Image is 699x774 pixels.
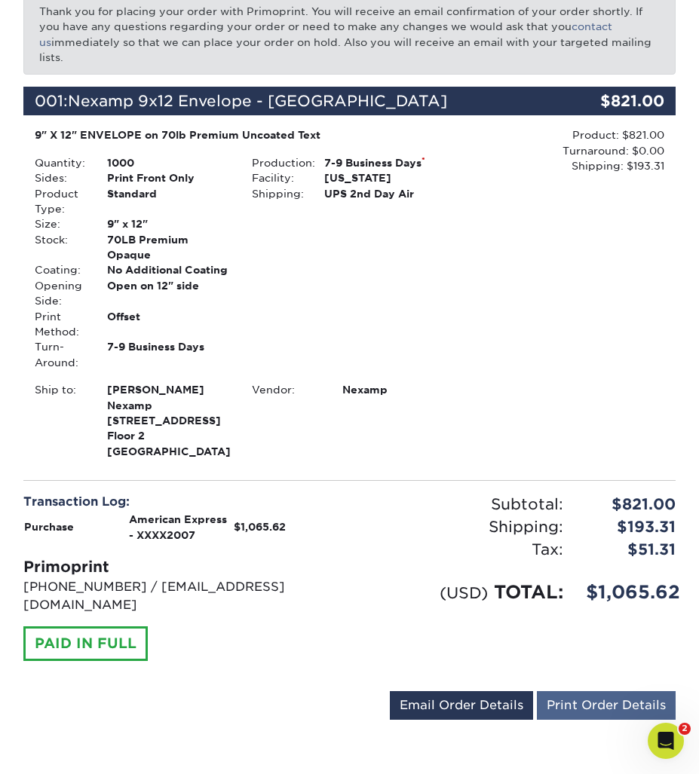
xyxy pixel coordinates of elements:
[23,216,96,231] div: Size:
[107,382,231,457] strong: [GEOGRAPHIC_DATA]
[350,538,575,561] div: Tax:
[96,186,241,217] div: Standard
[23,186,96,217] div: Product Type:
[23,578,339,614] p: [PHONE_NUMBER] / [EMAIL_ADDRESS][DOMAIN_NAME]
[313,186,458,201] div: UPS 2nd Day Air
[96,278,241,309] div: Open on 12" side
[458,127,664,173] div: Product: $821.00 Turnaround: $0.00 Shipping: $193.31
[23,626,148,661] div: PAID IN FULL
[350,493,575,515] div: Subtotal:
[23,232,96,263] div: Stock:
[537,691,676,720] a: Print Order Details
[23,309,96,340] div: Print Method:
[107,398,229,413] span: Nexamp
[575,493,687,515] div: $821.00
[23,382,96,459] div: Ship to:
[241,382,331,397] div: Vendor:
[107,413,229,428] span: [STREET_ADDRESS]
[35,127,447,142] div: 9" X 12" ENVELOPE on 70lb Premium Uncoated Text
[241,186,313,201] div: Shipping:
[23,170,96,185] div: Sides:
[96,216,241,231] div: 9" x 12"
[23,339,96,370] div: Turn-Around:
[23,555,339,578] div: Primoprint
[96,170,241,185] div: Print Front Only
[129,513,227,540] strong: American Express - XXXX2007
[494,581,563,603] span: TOTAL:
[96,232,241,263] div: 70LB Premium Opaque
[234,521,286,533] strong: $1,065.62
[24,521,74,533] strong: Purchase
[313,170,458,185] div: [US_STATE]
[96,155,241,170] div: 1000
[390,691,533,720] a: Email Order Details
[575,538,687,561] div: $51.31
[96,339,241,370] div: 7-9 Business Days
[648,723,684,759] iframe: Intercom live chat
[107,382,229,397] span: [PERSON_NAME]
[23,87,567,115] div: 001:
[440,583,488,602] small: (USD)
[23,262,96,277] div: Coating:
[241,155,313,170] div: Production:
[23,278,96,309] div: Opening Side:
[575,579,687,606] div: $1,065.62
[23,493,339,511] div: Transaction Log:
[39,20,612,47] a: contact us
[331,382,458,397] div: Nexamp
[679,723,691,735] span: 2
[107,428,229,443] span: Floor 2
[313,155,458,170] div: 7-9 Business Days
[68,92,447,110] span: Nexamp 9x12 Envelope - [GEOGRAPHIC_DATA]
[96,262,241,277] div: No Additional Coating
[96,309,241,340] div: Offset
[23,155,96,170] div: Quantity:
[241,170,313,185] div: Facility:
[575,515,687,538] div: $193.31
[567,87,676,115] div: $821.00
[350,515,575,538] div: Shipping:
